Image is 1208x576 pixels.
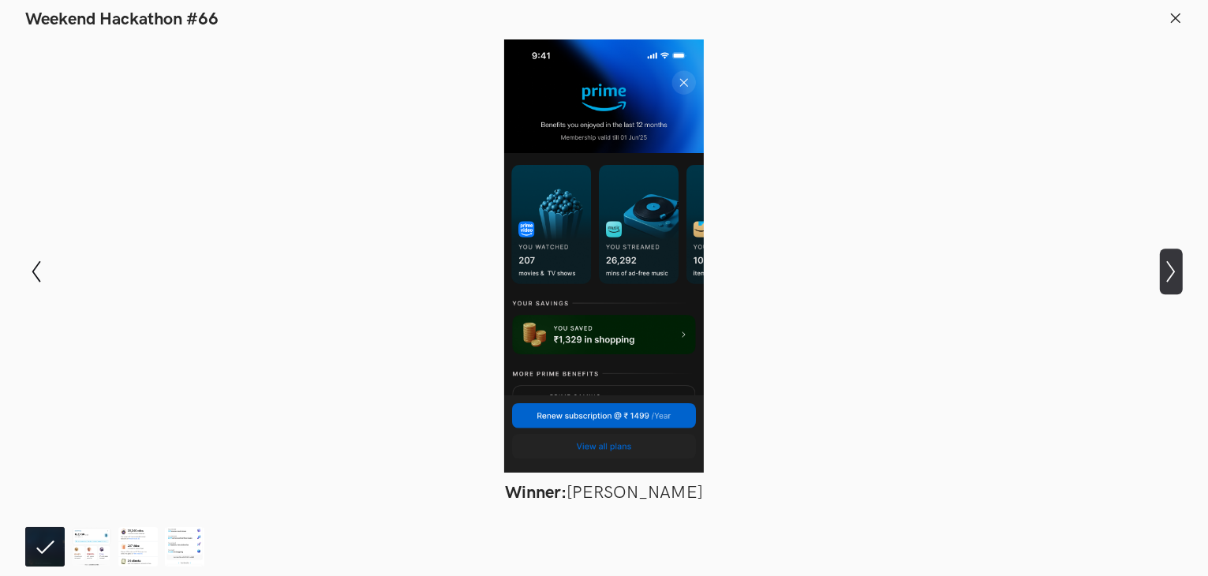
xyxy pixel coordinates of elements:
img: prime_benefits42x.png [118,527,158,567]
img: Amazon_prime.png [165,527,204,567]
strong: Winner: [505,482,567,503]
h1: Weekend Hackathon #66 [25,9,219,30]
figcaption: [PERSON_NAME] [131,482,1078,503]
img: iPhone_16_-_10.png [72,527,111,567]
